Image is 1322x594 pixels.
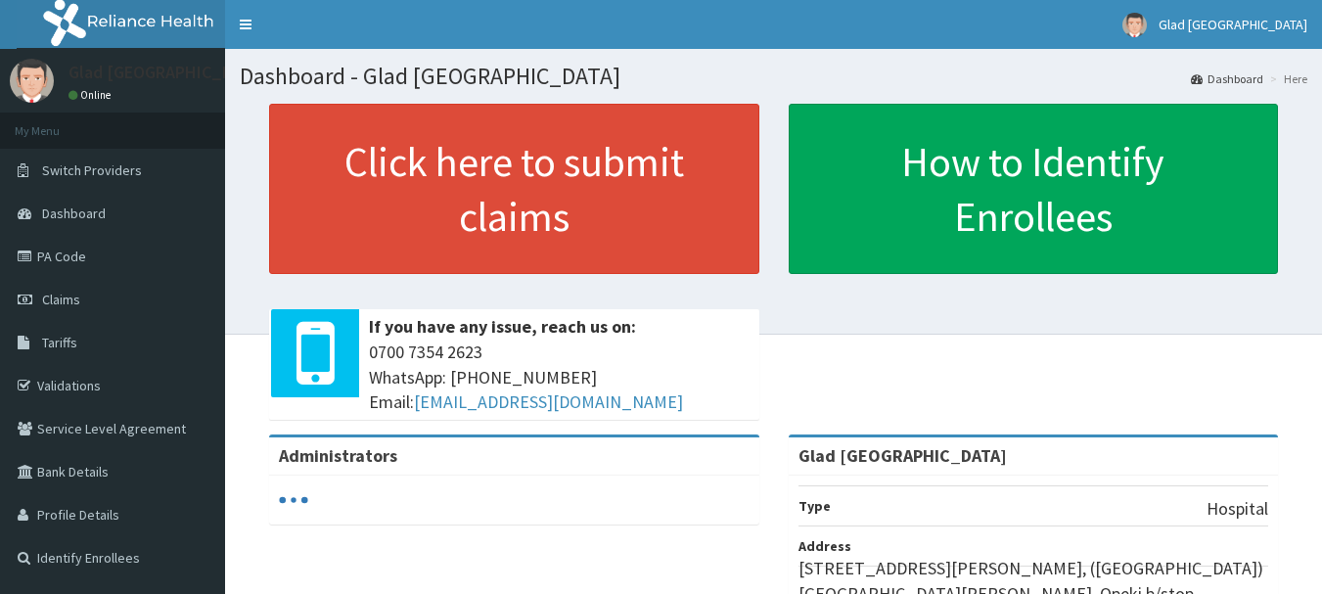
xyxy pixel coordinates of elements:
p: Hospital [1207,496,1268,522]
img: User Image [1122,13,1147,37]
a: [EMAIL_ADDRESS][DOMAIN_NAME] [414,390,683,413]
strong: Glad [GEOGRAPHIC_DATA] [798,444,1007,467]
p: Glad [GEOGRAPHIC_DATA] [68,64,268,81]
span: 0700 7354 2623 WhatsApp: [PHONE_NUMBER] Email: [369,340,750,415]
h1: Dashboard - Glad [GEOGRAPHIC_DATA] [240,64,1307,89]
span: Glad [GEOGRAPHIC_DATA] [1159,16,1307,33]
a: Dashboard [1191,70,1263,87]
b: If you have any issue, reach us on: [369,315,636,338]
li: Here [1265,70,1307,87]
span: Tariffs [42,334,77,351]
span: Claims [42,291,80,308]
b: Administrators [279,444,397,467]
span: Switch Providers [42,161,142,179]
b: Type [798,497,831,515]
a: Click here to submit claims [269,104,759,274]
span: Dashboard [42,205,106,222]
a: How to Identify Enrollees [789,104,1279,274]
b: Address [798,537,851,555]
img: User Image [10,59,54,103]
svg: audio-loading [279,485,308,515]
a: Online [68,88,115,102]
